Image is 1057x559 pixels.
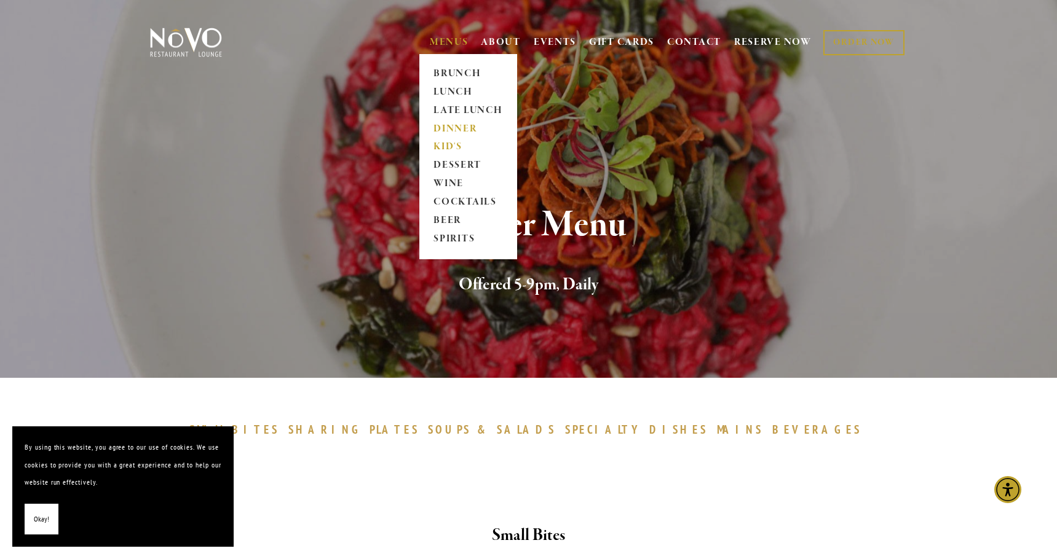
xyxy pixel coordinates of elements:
[667,31,721,54] a: CONTACT
[649,422,708,437] span: DISHES
[717,422,763,437] span: MAINS
[734,31,812,54] a: RESERVE NOW
[430,101,507,120] a: LATE LUNCH
[430,36,469,49] a: MENUS
[823,30,904,55] a: ORDER NOW
[589,31,654,54] a: GIFT CARDS
[481,36,521,49] a: ABOUT
[12,426,234,547] section: Cookie banner
[492,525,565,546] strong: Small Bites
[430,193,507,212] a: COCKTAILS
[288,422,425,437] a: SHARINGPLATES
[430,120,507,138] a: DINNER
[189,422,286,437] a: SMALLBITES
[25,439,221,491] p: By using this website, you agree to our use of cookies. We use cookies to provide you with a grea...
[428,422,561,437] a: SOUPS&SALADS
[430,64,507,83] a: BRUNCH
[565,422,644,437] span: SPECIALTY
[430,212,507,230] a: BEER
[477,422,491,437] span: &
[430,175,507,193] a: WINE
[232,422,279,437] span: BITES
[772,422,862,437] span: BEVERAGES
[772,422,868,437] a: BEVERAGES
[430,230,507,249] a: SPIRITS
[428,422,471,437] span: SOUPS
[497,422,556,437] span: SALADS
[994,476,1021,503] div: Accessibility Menu
[34,510,49,528] span: Okay!
[430,157,507,175] a: DESSERT
[534,36,576,49] a: EVENTS
[288,422,363,437] span: SHARING
[25,504,58,535] button: Okay!
[189,422,226,437] span: SMALL
[430,138,507,157] a: KID'S
[170,272,887,298] h2: Offered 5-9pm, Daily
[430,83,507,101] a: LUNCH
[170,205,887,245] h1: Dinner Menu
[370,422,419,437] span: PLATES
[148,27,224,58] img: Novo Restaurant &amp; Lounge
[565,422,714,437] a: SPECIALTYDISHES
[717,422,769,437] a: MAINS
